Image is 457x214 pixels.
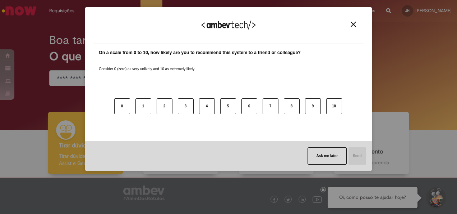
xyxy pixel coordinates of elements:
[241,98,257,114] button: 6
[114,98,130,114] button: 0
[305,98,321,114] button: 9
[202,21,255,30] img: Logo Ambevtech
[348,21,358,27] button: Close
[326,98,342,114] button: 10
[308,147,347,165] button: Ask me later
[284,98,300,114] button: 8
[351,22,356,27] img: Close
[220,98,236,114] button: 5
[99,49,301,56] label: On a scale from 0 to 10, how likely are you to recommend this system to a friend or colleague?
[178,98,194,114] button: 3
[99,58,195,72] label: Consider 0 (zero) as very unlikely and 10 as extremely likely.
[157,98,172,114] button: 2
[263,98,278,114] button: 7
[199,98,215,114] button: 4
[135,98,151,114] button: 1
